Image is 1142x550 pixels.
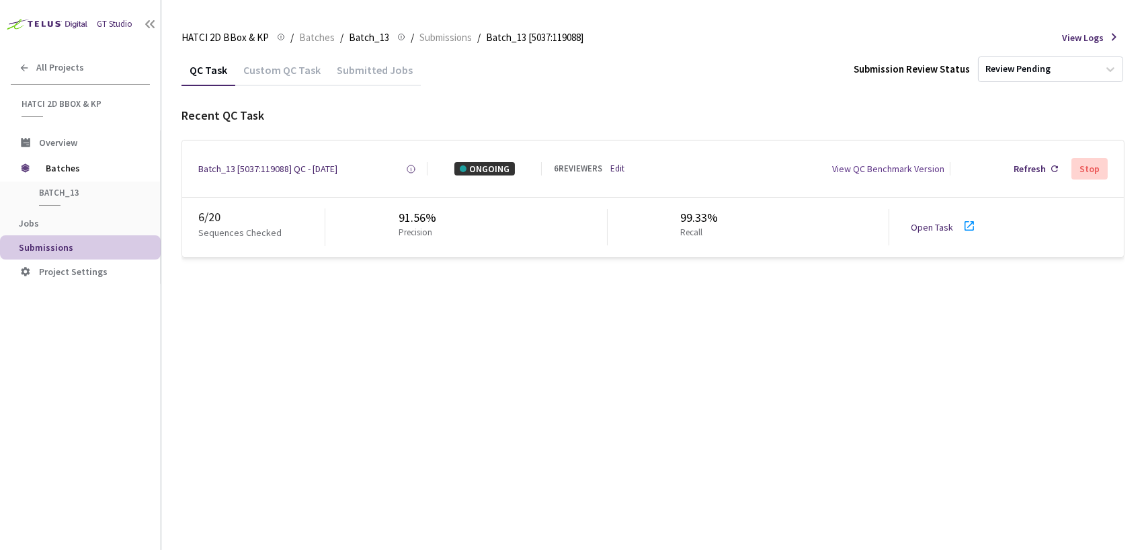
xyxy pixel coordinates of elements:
[1079,163,1100,174] div: Stop
[19,241,73,253] span: Submissions
[181,63,235,86] div: QC Task
[97,18,132,31] div: GT Studio
[417,30,475,44] a: Submissions
[296,30,337,44] a: Batches
[181,30,269,46] span: HATCI 2D BBox & KP
[39,187,138,198] span: Batch_13
[198,226,282,239] p: Sequences Checked
[477,30,481,46] li: /
[329,63,421,86] div: Submitted Jobs
[19,217,39,229] span: Jobs
[610,163,624,175] a: Edit
[399,209,438,227] div: 91.56%
[198,208,325,226] div: 6 / 20
[1014,162,1046,175] div: Refresh
[299,30,335,46] span: Batches
[22,98,142,110] span: HATCI 2D BBox & KP
[340,30,343,46] li: /
[235,63,329,86] div: Custom QC Task
[985,63,1051,76] div: Review Pending
[39,136,77,149] span: Overview
[198,162,337,175] a: Batch_13 [5037:119088] QC - [DATE]
[39,266,108,278] span: Project Settings
[411,30,414,46] li: /
[181,107,1125,124] div: Recent QC Task
[454,162,515,175] div: ONGOING
[399,227,432,239] p: Precision
[290,30,294,46] li: /
[419,30,472,46] span: Submissions
[832,162,944,175] div: View QC Benchmark Version
[911,221,953,233] a: Open Task
[1062,31,1104,44] span: View Logs
[486,30,583,46] span: Batch_13 [5037:119088]
[554,163,602,175] div: 6 REVIEWERS
[680,227,712,239] p: Recall
[680,209,718,227] div: 99.33%
[46,155,138,182] span: Batches
[854,62,970,76] div: Submission Review Status
[349,30,389,46] span: Batch_13
[36,62,84,73] span: All Projects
